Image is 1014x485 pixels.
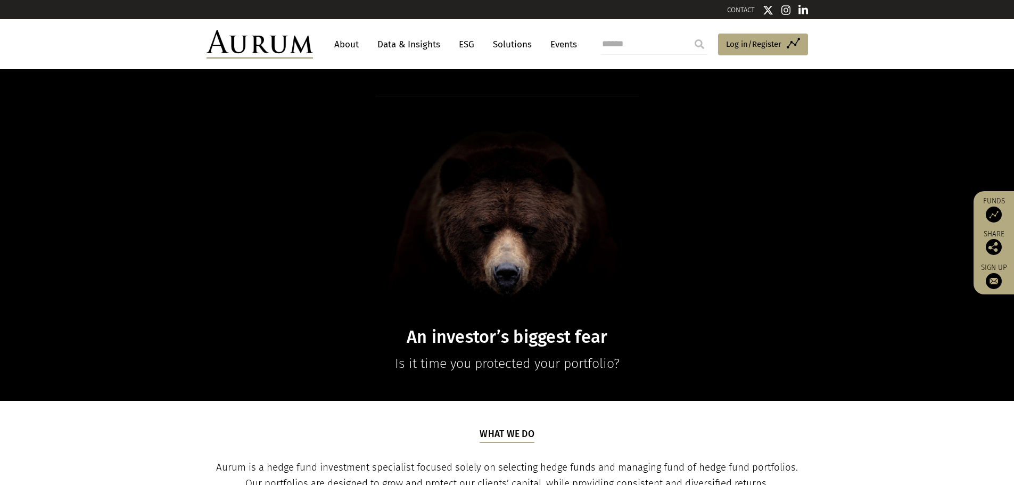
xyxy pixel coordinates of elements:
[718,34,808,56] a: Log in/Register
[726,38,781,51] span: Log in/Register
[302,327,713,348] h1: An investor’s biggest fear
[798,5,808,15] img: Linkedin icon
[329,35,364,54] a: About
[986,273,1002,289] img: Sign up to our newsletter
[207,30,313,59] img: Aurum
[986,207,1002,223] img: Access Funds
[727,6,755,14] a: CONTACT
[545,35,577,54] a: Events
[302,353,713,374] p: Is it time you protected your portfolio?
[372,35,446,54] a: Data & Insights
[979,263,1009,289] a: Sign up
[979,231,1009,255] div: Share
[979,196,1009,223] a: Funds
[480,428,534,442] h5: What we do
[781,5,791,15] img: Instagram icon
[986,239,1002,255] img: Share this post
[689,34,710,55] input: Submit
[454,35,480,54] a: ESG
[488,35,537,54] a: Solutions
[763,5,773,15] img: Twitter icon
